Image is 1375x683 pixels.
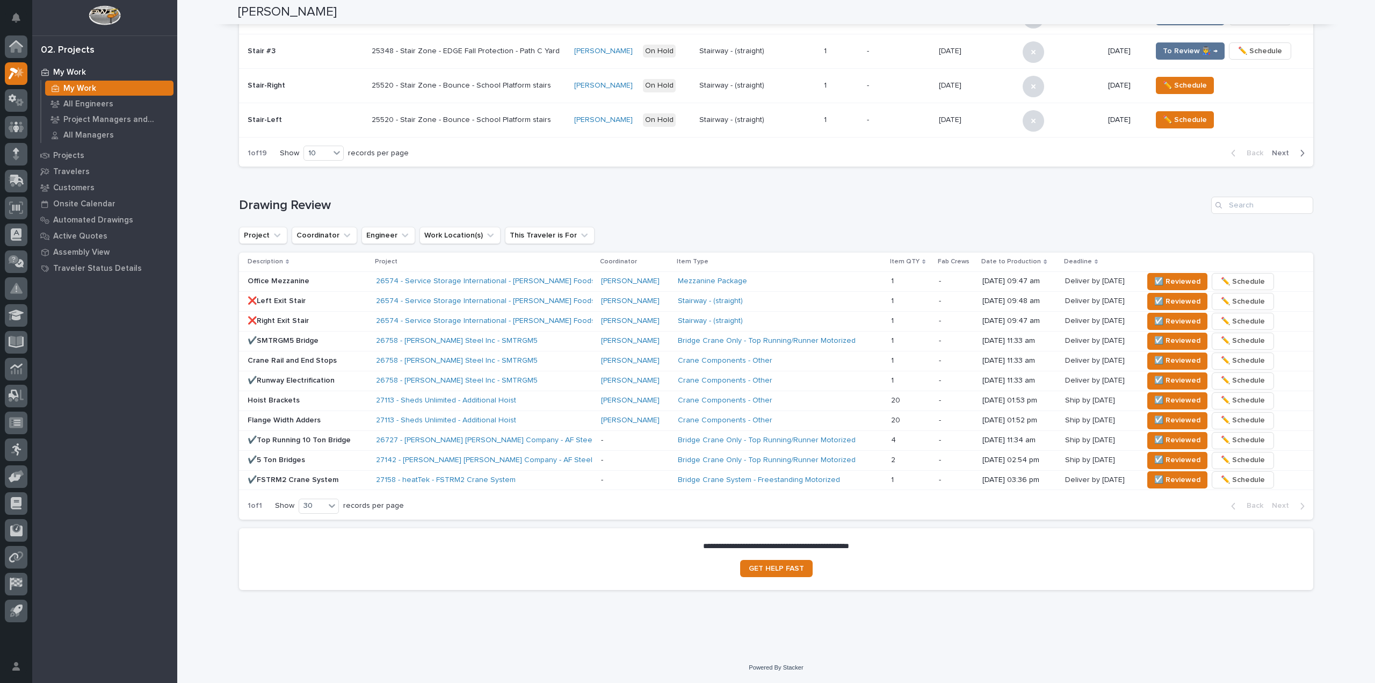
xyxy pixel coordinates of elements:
a: 26574 - Service Storage International - [PERSON_NAME] Foods Office Mezzanine [376,277,657,286]
p: Stair-Left [248,116,363,125]
button: ☑️ Reviewed [1147,452,1207,469]
a: [PERSON_NAME] [601,416,660,425]
tr: Hoist Brackets27113 - Sheds Unlimited - Additional Hoist [PERSON_NAME] Crane Components - Other 2... [239,391,1313,411]
button: ✏️ Schedule [1212,313,1274,330]
span: GET HELP FAST [749,565,804,572]
p: [DATE] [939,113,964,125]
button: ☑️ Reviewed [1147,412,1207,429]
p: Ship by [DATE] [1065,454,1117,465]
p: - [601,456,669,465]
p: 1 [891,275,896,286]
span: ✏️ Schedule [1221,374,1265,387]
button: ☑️ Reviewed [1147,432,1207,449]
a: 26758 - [PERSON_NAME] Steel Inc - SMTRGM5 [376,336,538,346]
span: ✏️ Schedule [1221,315,1265,328]
div: On Hold [643,79,676,92]
p: Description [248,256,283,268]
button: ☑️ Reviewed [1147,333,1207,350]
tr: Office Mezzanine26574 - Service Storage International - [PERSON_NAME] Foods Office Mezzanine [PER... [239,271,1313,291]
p: - [939,317,974,326]
p: Deliver by [DATE] [1065,354,1127,365]
span: ✏️ Schedule [1221,354,1265,367]
button: Coordinator [292,227,357,244]
p: Show [280,149,299,158]
button: ✏️ Schedule [1212,412,1274,429]
p: [DATE] 09:47 am [982,317,1056,326]
span: Next [1272,148,1296,158]
p: - [939,396,974,405]
div: 30 [299,500,325,512]
p: My Work [63,84,96,94]
span: ☑️ Reviewed [1154,334,1200,347]
p: Flange Width Adders [248,416,367,425]
tr: ❌Left Exit Stair26574 - Service Storage International - [PERSON_NAME] Foods Office Mezzanine [PER... [239,291,1313,311]
p: 1 [891,294,896,306]
p: Traveler Status Details [53,264,142,274]
p: [DATE] 11:33 am [982,376,1056,385]
tr: ❌Right Exit Stair26574 - Service Storage International - [PERSON_NAME] Foods Office Mezzanine [PE... [239,311,1313,331]
tr: ✔️SMTRGM5 Bridge26758 - [PERSON_NAME] Steel Inc - SMTRGM5 [PERSON_NAME] Bridge Crane Only - Top R... [239,331,1313,351]
p: records per page [343,501,404,511]
div: Notifications [13,13,27,30]
a: Crane Components - Other [678,356,772,365]
tr: ✔️Top Running 10 Ton Bridge26727 - [PERSON_NAME] [PERSON_NAME] Company - AF Steel - 10 Ton Bridge... [239,430,1313,450]
button: To Review 👨‍🏭 → [1156,42,1225,60]
span: ☑️ Reviewed [1154,315,1200,328]
span: ☑️ Reviewed [1154,354,1200,367]
a: Project Managers and Engineers [41,112,177,127]
a: Mezzanine Package [678,277,747,286]
button: ✏️ Schedule [1212,333,1274,350]
p: Item Type [677,256,708,268]
p: [DATE] 11:34 am [982,436,1056,445]
span: ✏️ Schedule [1221,434,1265,447]
p: [DATE] [939,45,964,56]
p: 1 [824,79,829,90]
p: Deliver by [DATE] [1065,294,1127,306]
p: Deliver by [DATE] [1065,275,1127,286]
p: 1 [891,473,896,485]
a: 26574 - Service Storage International - [PERSON_NAME] Foods Office Mezzanine [376,297,657,306]
p: [DATE] 03:36 pm [982,476,1056,485]
button: ☑️ Reviewed [1147,471,1207,488]
button: ☑️ Reviewed [1147,273,1207,290]
p: Automated Drawings [53,215,133,225]
p: 25520 - Stair Zone - Bounce - School Platform stairs [372,116,560,125]
p: Deliver by [DATE] [1065,314,1127,326]
a: Stairway - (straight) [678,297,743,306]
a: Traveler Status Details [32,260,177,276]
p: [DATE] [1108,81,1144,90]
p: 1 [891,374,896,385]
p: [DATE] 11:33 am [982,336,1056,346]
button: ☑️ Reviewed [1147,293,1207,310]
p: 2 [891,454,898,465]
a: Crane Components - Other [678,396,772,405]
p: Date to Production [981,256,1041,268]
p: ✔️5 Ton Bridges [248,456,367,465]
p: 25348 - Stair Zone - EDGE Fall Protection - Path C Yard [372,47,560,56]
span: ✏️ Schedule [1221,394,1265,407]
tr: ✔️Runway Electrification26758 - [PERSON_NAME] Steel Inc - SMTRGM5 [PERSON_NAME] Crane Components ... [239,371,1313,391]
input: Search [1211,197,1313,214]
p: Fab Crews [938,256,969,268]
button: ☑️ Reviewed [1147,392,1207,409]
p: My Work [53,68,86,77]
p: Projects [53,151,84,161]
p: Deliver by [DATE] [1065,334,1127,346]
button: ✏️ Schedule [1212,372,1274,390]
button: Engineer [361,227,415,244]
a: 27142 - [PERSON_NAME] [PERSON_NAME] Company - AF Steel - 5 Ton Bridges [376,456,647,465]
p: 1 [824,113,829,125]
button: Notifications [5,6,27,29]
p: [DATE] 01:52 pm [982,416,1056,425]
p: Project Managers and Engineers [63,115,169,125]
a: 26758 - [PERSON_NAME] Steel Inc - SMTRGM5 [376,356,538,365]
a: All Managers [41,127,177,142]
p: Stair-Right [248,81,363,90]
span: ✏️ Schedule [1221,454,1265,466]
p: - [601,476,669,485]
button: ✏️ Schedule [1156,111,1214,128]
button: This Traveler is For [505,227,595,244]
p: ❌Right Exit Stair [248,317,367,326]
a: [PERSON_NAME] [574,47,633,56]
p: 1 of 19 [239,140,276,167]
